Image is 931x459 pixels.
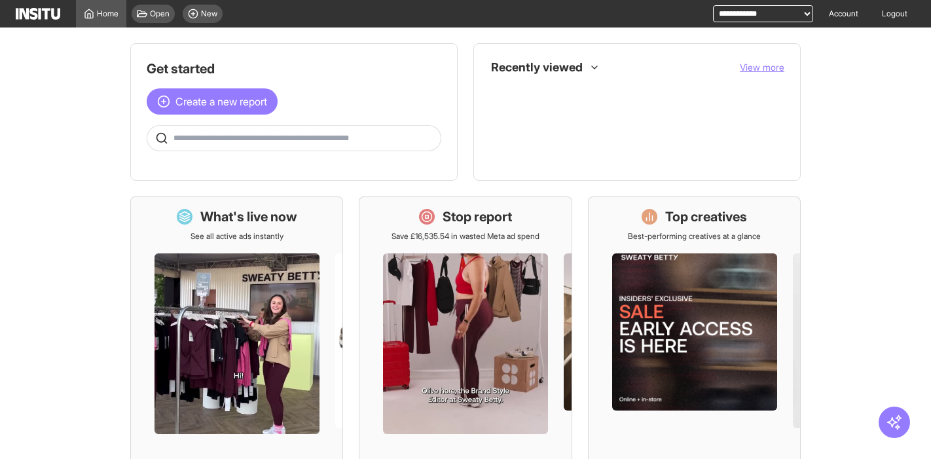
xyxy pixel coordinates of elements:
span: View more [740,62,784,73]
p: See all active ads instantly [191,231,283,242]
span: Home [97,9,119,19]
span: New [201,9,217,19]
h1: What's live now [200,208,297,226]
h1: Stop report [443,208,512,226]
p: Save £16,535.54 in wasted Meta ad spend [392,231,539,242]
button: View more [740,61,784,74]
button: Create a new report [147,88,278,115]
span: Open [150,9,170,19]
p: Best-performing creatives at a glance [628,231,761,242]
span: Create a new report [175,94,267,109]
h1: Top creatives [665,208,747,226]
img: Logo [16,8,60,20]
h1: Get started [147,60,441,78]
